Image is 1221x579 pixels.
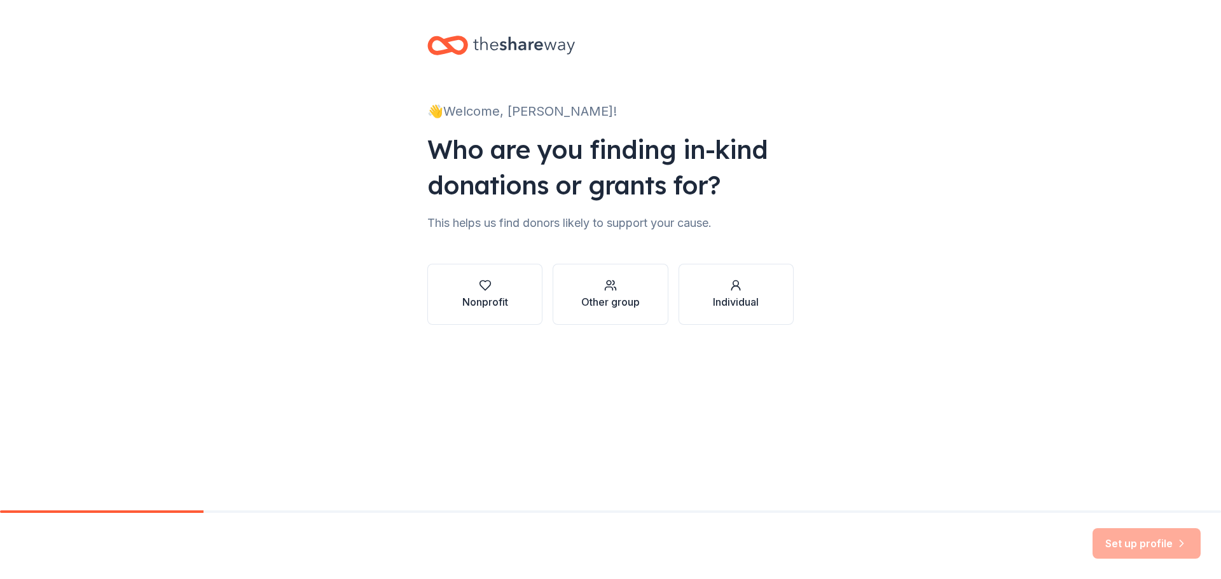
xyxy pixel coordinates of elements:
button: Other group [553,264,668,325]
div: Individual [713,294,759,310]
div: This helps us find donors likely to support your cause. [427,213,794,233]
div: Other group [581,294,640,310]
div: 👋 Welcome, [PERSON_NAME]! [427,101,794,121]
button: Individual [679,264,794,325]
div: Nonprofit [462,294,508,310]
div: Who are you finding in-kind donations or grants for? [427,132,794,203]
button: Nonprofit [427,264,542,325]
